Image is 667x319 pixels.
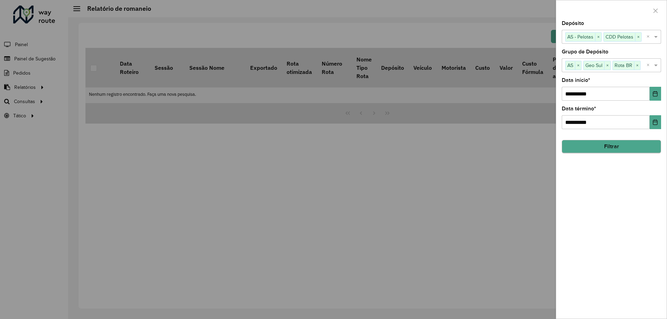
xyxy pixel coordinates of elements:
[562,104,596,113] label: Data término
[595,33,601,41] span: ×
[562,19,584,27] label: Depósito
[604,61,610,70] span: ×
[613,61,634,69] span: Rota BR
[604,33,635,41] span: CDD Pelotas
[584,61,604,69] span: Geo Sul
[562,140,661,153] button: Filtrar
[562,48,608,56] label: Grupo de Depósito
[647,61,652,69] span: Clear all
[562,76,590,84] label: Data início
[575,61,581,70] span: ×
[566,33,595,41] span: AS - Pelotas
[647,33,652,41] span: Clear all
[566,61,575,69] span: AS
[650,115,661,129] button: Choose Date
[634,61,640,70] span: ×
[650,87,661,101] button: Choose Date
[635,33,641,41] span: ×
